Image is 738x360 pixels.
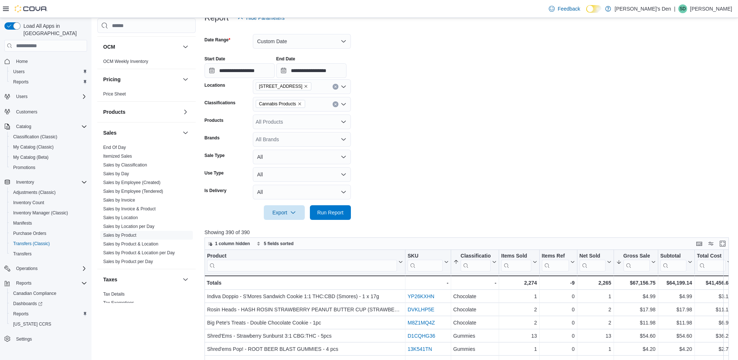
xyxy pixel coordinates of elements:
a: Price Sheet [103,91,126,97]
div: Items Ref [542,253,569,271]
div: $11.16 [697,305,731,314]
a: Tax Details [103,292,125,297]
button: Reports [1,278,90,288]
a: Home [13,57,31,66]
div: Gummies [453,331,497,340]
button: Display options [707,239,715,248]
a: Reports [10,310,31,318]
button: Transfers [7,249,90,259]
div: $64,199.14 [660,278,692,287]
span: Hide Parameters [246,14,285,22]
span: Settings [16,336,32,342]
div: 0 [542,318,574,327]
button: Hide Parameters [235,11,288,25]
span: My Catalog (Classic) [13,144,54,150]
div: OCM [97,57,196,69]
span: Purchase Orders [10,229,87,238]
a: Sales by Invoice & Product [103,206,156,211]
button: Products [103,108,180,116]
div: Chocolate [453,318,497,327]
button: Open list of options [341,101,346,107]
div: $4.20 [616,345,655,353]
button: Taxes [181,275,190,284]
button: Clear input [333,101,338,107]
span: Cannabis Products [256,100,305,108]
button: Inventory [13,178,37,187]
div: Classification [461,253,491,271]
button: Reports [7,309,90,319]
span: Sales by Employee (Created) [103,180,161,185]
span: Catalog [13,122,87,131]
a: M8Z1MQ4Z [408,320,435,326]
div: SKU URL [408,253,443,271]
button: Purchase Orders [7,228,90,239]
div: - [408,278,449,287]
button: Run Report [310,205,351,220]
button: Sales [103,129,180,136]
div: Subtotal [660,253,686,260]
div: Items Ref [542,253,569,260]
span: Sales by Location [103,215,138,221]
span: Adjustments (Classic) [10,188,87,197]
button: 5 fields sorted [254,239,296,248]
div: $54.60 [616,331,655,340]
span: [STREET_ADDRESS] [259,83,303,90]
div: -9 [542,278,574,287]
button: Customers [1,106,90,117]
div: Chocolate [453,292,497,301]
span: Users [13,69,25,75]
span: Settings [13,334,87,344]
span: Transfers [10,250,87,258]
button: Catalog [1,121,90,132]
img: Cova [15,5,48,12]
span: Reports [13,279,87,288]
a: Sales by Employee (Tendered) [103,189,163,194]
button: My Catalog (Beta) [7,152,90,162]
a: Sales by Location per Day [103,224,154,229]
button: All [253,185,351,199]
button: Transfers (Classic) [7,239,90,249]
div: Net Sold [579,253,605,271]
div: 2 [501,318,537,327]
button: Users [1,91,90,102]
span: Transfers (Classic) [13,241,50,247]
span: Sales by Location per Day [103,224,154,229]
div: Shred'Ems - Strawberry Sunburst 3:1 CBG:THC - 5pcs [207,331,403,340]
a: Manifests [10,219,35,228]
input: Dark Mode [586,5,602,13]
span: Sales by Day [103,171,129,177]
div: SKU [408,253,443,260]
label: Brands [205,135,220,141]
h3: Sales [103,129,117,136]
label: Locations [205,82,225,88]
button: Reports [7,77,90,87]
a: [US_STATE] CCRS [10,320,54,329]
button: Manifests [7,218,90,228]
div: $54.60 [660,331,692,340]
span: End Of Day [103,145,126,150]
div: $67,156.75 [616,278,655,287]
span: Itemized Sales [103,153,132,159]
button: Open list of options [341,84,346,90]
a: YP26KXHN [408,293,434,299]
a: Inventory Manager (Classic) [10,209,71,217]
a: Inventory Count [10,198,47,207]
div: $41,456.65 [697,278,731,287]
div: $11.98 [616,318,655,327]
div: $11.98 [660,318,692,327]
a: Adjustments (Classic) [10,188,59,197]
button: Open list of options [341,119,346,125]
a: Classification (Classic) [10,132,60,141]
a: Sales by Product [103,233,136,238]
span: Transfers (Classic) [10,239,87,248]
span: Customers [13,107,87,116]
label: Classifications [205,100,236,106]
span: Canadian Compliance [13,290,56,296]
div: Big Pete's Treats - Double Chocolate Cookie - 1pc [207,318,403,327]
div: 1 [579,345,611,353]
div: $36.27 [697,331,731,340]
button: Open list of options [341,136,346,142]
button: Adjustments (Classic) [7,187,90,198]
div: Indiva Doppio - S'Mores Sandwich Cookie 1:1 THC:CBD (Smores) - 1 x 17g [207,292,403,301]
